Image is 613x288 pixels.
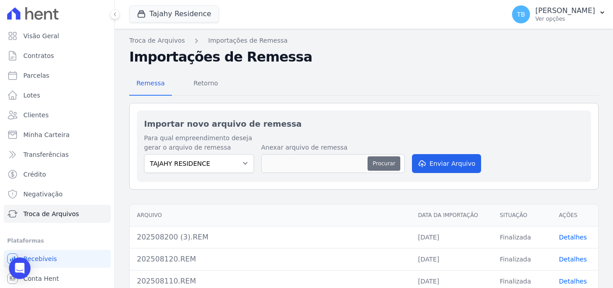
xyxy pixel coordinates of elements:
[186,72,225,96] a: Retorno
[261,143,405,152] label: Anexar arquivo de remessa
[505,2,613,27] button: TB [PERSON_NAME] Ver opções
[4,106,111,124] a: Clientes
[23,150,69,159] span: Transferências
[368,156,400,171] button: Procurar
[129,36,599,45] nav: Breadcrumb
[4,27,111,45] a: Visão Geral
[137,276,403,287] div: 202508110.REM
[131,74,170,92] span: Remessa
[23,91,40,100] span: Lotes
[552,204,598,226] th: Ações
[129,72,172,96] a: Remessa
[4,66,111,84] a: Parcelas
[23,130,70,139] span: Minha Carteira
[23,190,63,199] span: Negativação
[411,226,492,248] td: [DATE]
[535,15,595,22] p: Ver opções
[4,47,111,65] a: Contratos
[559,256,587,263] a: Detalhes
[559,278,587,285] a: Detalhes
[493,204,552,226] th: Situação
[144,133,254,152] label: Para qual empreendimento deseja gerar o arquivo de remessa
[129,72,225,96] nav: Tab selector
[23,274,59,283] span: Conta Hent
[4,146,111,164] a: Transferências
[23,71,49,80] span: Parcelas
[23,111,48,120] span: Clientes
[535,6,595,15] p: [PERSON_NAME]
[4,205,111,223] a: Troca de Arquivos
[144,118,584,130] h2: Importar novo arquivo de remessa
[23,254,57,263] span: Recebíveis
[517,11,525,18] span: TB
[23,209,79,218] span: Troca de Arquivos
[493,226,552,248] td: Finalizada
[411,248,492,270] td: [DATE]
[493,248,552,270] td: Finalizada
[4,185,111,203] a: Negativação
[208,36,288,45] a: Importações de Remessa
[4,86,111,104] a: Lotes
[23,170,46,179] span: Crédito
[9,257,31,279] div: Open Intercom Messenger
[559,234,587,241] a: Detalhes
[23,51,54,60] span: Contratos
[23,31,59,40] span: Visão Geral
[188,74,223,92] span: Retorno
[129,49,599,65] h2: Importações de Remessa
[137,232,403,243] div: 202508200 (3).REM
[4,250,111,268] a: Recebíveis
[4,165,111,183] a: Crédito
[130,204,411,226] th: Arquivo
[129,36,185,45] a: Troca de Arquivos
[412,154,481,173] button: Enviar Arquivo
[411,204,492,226] th: Data da Importação
[4,270,111,288] a: Conta Hent
[137,254,403,265] div: 202508120.REM
[4,126,111,144] a: Minha Carteira
[7,235,107,246] div: Plataformas
[129,5,219,22] button: Tajahy Residence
